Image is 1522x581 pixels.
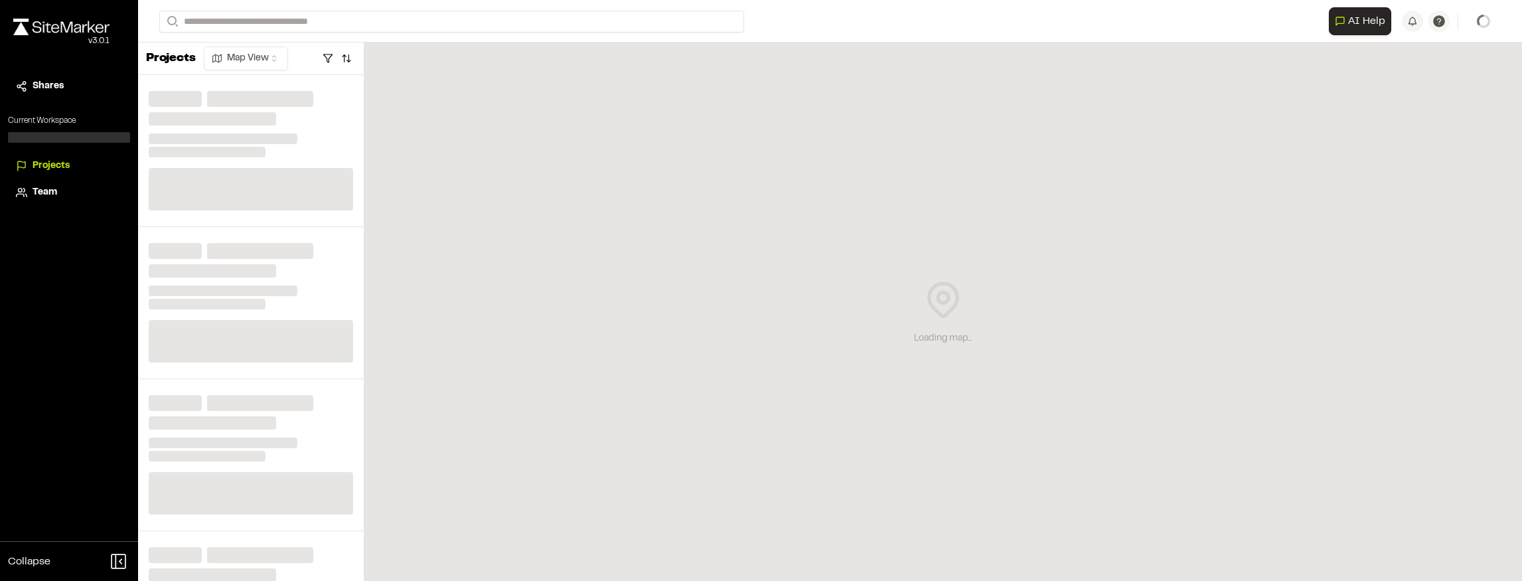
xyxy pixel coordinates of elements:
[16,159,122,173] a: Projects
[16,79,122,94] a: Shares
[8,115,130,127] p: Current Workspace
[33,159,70,173] span: Projects
[159,11,183,33] button: Search
[1329,7,1391,35] button: Open AI Assistant
[914,331,972,346] div: Loading map...
[16,185,122,200] a: Team
[33,79,64,94] span: Shares
[13,35,110,47] div: Oh geez...please don't...
[1329,7,1397,35] div: Open AI Assistant
[13,19,110,35] img: rebrand.png
[8,554,50,570] span: Collapse
[146,50,196,68] p: Projects
[33,185,57,200] span: Team
[1348,13,1385,29] span: AI Help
